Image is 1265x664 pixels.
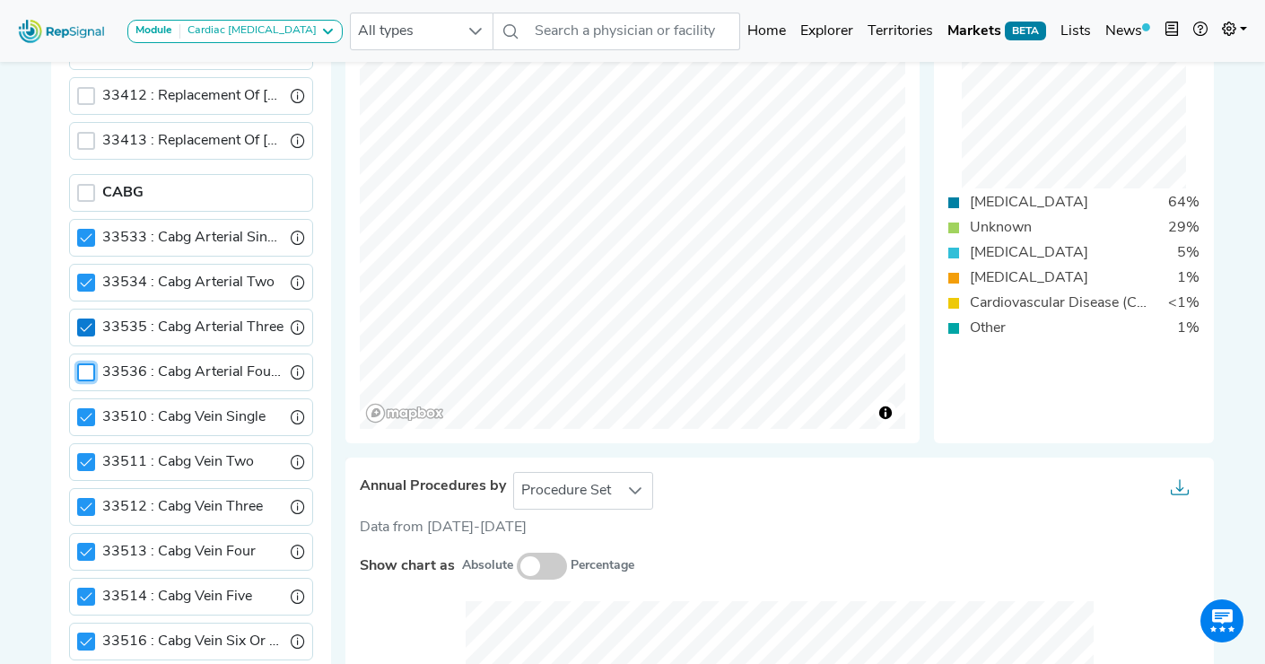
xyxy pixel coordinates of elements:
a: MarketsBETA [940,13,1053,49]
div: <1% [1157,293,1210,314]
label: Show chart as [360,555,455,577]
span: Toggle attribution [880,403,891,423]
span: All types [351,13,458,49]
div: [MEDICAL_DATA] [959,192,1099,214]
div: 1% [1166,267,1210,289]
label: Cabg Vein Single [102,406,266,428]
div: [MEDICAL_DATA] [959,267,1099,289]
label: Replacement Of Aortic Valve [102,130,284,152]
div: 5% [1166,242,1210,264]
label: Cabg Arterial Four Or More [102,362,284,383]
button: Toggle attribution [875,402,896,424]
button: ModuleCardiac [MEDICAL_DATA] [127,20,343,43]
div: Unknown [959,217,1043,239]
span: BETA [1005,22,1046,39]
label: Cabg Vein Two [102,451,254,473]
a: Mapbox logo [365,403,444,424]
a: Lists [1053,13,1098,49]
label: Cabg Arterial Three [102,317,284,338]
label: Cabg Arterial Single [102,227,284,249]
label: Cabg Arterial Two [102,272,275,293]
div: Cardiovascular Disease (Cardiology) [959,293,1157,314]
span: Procedure Set [514,473,618,509]
div: Data from [DATE]-[DATE] [360,517,1200,538]
strong: Module [135,25,172,36]
div: 29% [1157,217,1210,239]
button: Intel Book [1157,13,1186,49]
a: Explorer [793,13,860,49]
span: Annual Procedures by [360,478,506,495]
div: Cardiac [MEDICAL_DATA] [180,24,317,39]
div: 64% [1157,192,1210,214]
small: Absolute [462,556,513,575]
small: Percentage [571,556,634,575]
label: Cabg Vein Five [102,586,252,607]
label: Cabg Vein Four [102,541,256,563]
div: 1% [1166,318,1210,339]
input: Search a physician or facility [528,13,741,50]
a: News [1098,13,1157,49]
div: Other [959,318,1016,339]
label: Cabg Vein Three [102,496,263,518]
label: Replacement Of Aortic Valve [102,85,284,107]
label: CABG [102,182,144,204]
label: Cabg Vein Six Or More [102,631,284,652]
a: Home [740,13,793,49]
a: Territories [860,13,940,49]
div: [MEDICAL_DATA] [959,242,1099,264]
button: Export as... [1160,473,1200,509]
